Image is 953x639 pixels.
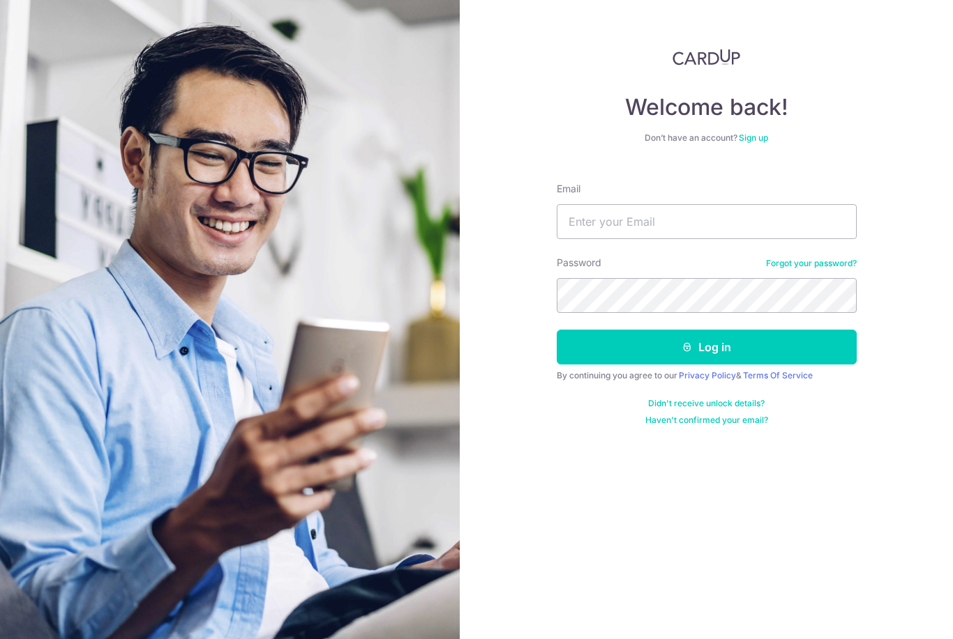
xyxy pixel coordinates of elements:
h4: Welcome back! [557,93,857,121]
a: Terms Of Service [743,370,813,380]
img: CardUp Logo [673,49,741,66]
input: Enter your Email [557,204,857,239]
div: Don’t have an account? [557,132,857,144]
a: Didn't receive unlock details? [648,398,765,409]
label: Email [557,182,580,196]
label: Password [557,256,601,270]
a: Haven't confirmed your email? [645,415,768,426]
a: Sign up [739,132,768,143]
a: Privacy Policy [679,370,736,380]
div: By continuing you agree to our & [557,370,857,381]
button: Log in [557,330,857,364]
a: Forgot your password? [766,258,857,269]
